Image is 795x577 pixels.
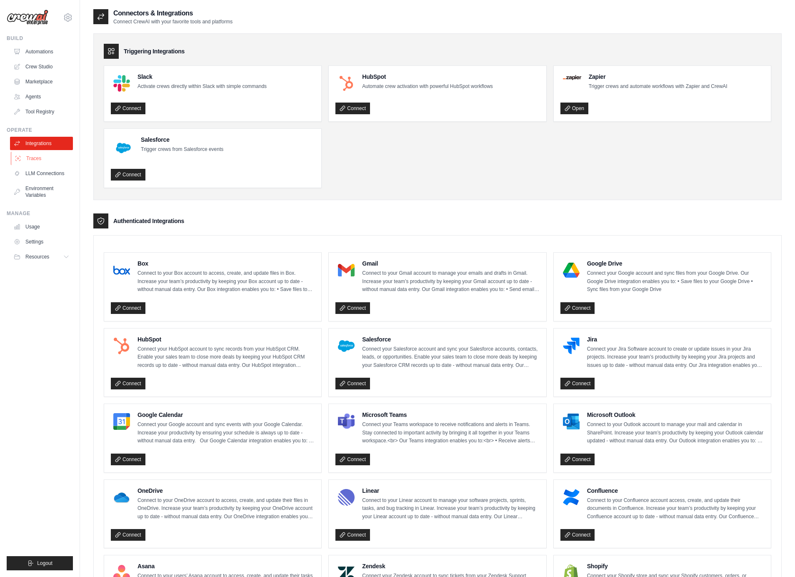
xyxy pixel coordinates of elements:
[587,487,764,495] h4: Confluence
[563,262,580,278] img: Google Drive Logo
[563,489,580,506] img: Confluence Logo
[10,137,73,150] a: Integrations
[10,75,73,88] a: Marketplace
[7,35,73,42] div: Build
[587,411,764,419] h4: Microsoft Outlook
[589,73,727,81] h4: Zapier
[37,560,52,567] span: Logout
[137,269,315,294] p: Connect to your Box account to access, create, and update files in Box. Increase your team’s prod...
[587,345,764,370] p: Connect your Jira Software account to create or update issues in your Jira projects. Increase you...
[587,259,764,268] h4: Google Drive
[111,378,145,389] a: Connect
[111,529,145,541] a: Connect
[111,302,145,314] a: Connect
[10,90,73,103] a: Agents
[137,259,315,268] h4: Box
[113,489,130,506] img: OneDrive Logo
[10,220,73,233] a: Usage
[338,338,355,354] img: Salesforce Logo
[113,338,130,354] img: HubSpot Logo
[587,421,764,445] p: Connect to your Outlook account to manage your mail and calendar in SharePoint. Increase your tea...
[137,562,315,570] h4: Asana
[113,8,232,18] h2: Connectors & Integrations
[560,454,595,465] a: Connect
[362,269,539,294] p: Connect to your Gmail account to manage your emails and drafts in Gmail. Increase your team’s pro...
[141,135,223,144] h4: Salesforce
[338,262,355,278] img: Gmail Logo
[113,75,130,92] img: Slack Logo
[335,529,370,541] a: Connect
[137,83,267,91] p: Activate crews directly within Slack with simple commands
[25,253,49,260] span: Resources
[563,338,580,354] img: Jira Logo
[338,75,355,92] img: HubSpot Logo
[362,345,539,370] p: Connect your Salesforce account and sync your Salesforce accounts, contacts, leads, or opportunit...
[10,60,73,73] a: Crew Studio
[563,413,580,430] img: Microsoft Outlook Logo
[362,487,539,495] h4: Linear
[10,105,73,118] a: Tool Registry
[362,497,539,521] p: Connect to your Linear account to manage your software projects, sprints, tasks, and bug tracking...
[113,262,130,278] img: Box Logo
[111,169,145,181] a: Connect
[587,335,764,344] h4: Jira
[362,83,492,91] p: Automate crew activation with powerful HubSpot workflows
[111,454,145,465] a: Connect
[137,487,315,495] h4: OneDrive
[7,10,48,25] img: Logo
[11,152,74,165] a: Traces
[113,18,232,25] p: Connect CrewAI with your favorite tools and platforms
[335,103,370,114] a: Connect
[124,47,185,55] h3: Triggering Integrations
[7,210,73,217] div: Manage
[587,269,764,294] p: Connect your Google account and sync files from your Google Drive. Our Google Drive integration e...
[137,497,315,521] p: Connect to your OneDrive account to access, create, and update their files in OneDrive. Increase ...
[338,413,355,430] img: Microsoft Teams Logo
[113,413,130,430] img: Google Calendar Logo
[587,562,764,570] h4: Shopify
[113,138,133,158] img: Salesforce Logo
[111,103,145,114] a: Connect
[335,302,370,314] a: Connect
[335,454,370,465] a: Connect
[338,489,355,506] img: Linear Logo
[10,167,73,180] a: LLM Connections
[141,146,223,154] p: Trigger crews from Salesforce events
[560,302,595,314] a: Connect
[362,73,492,81] h4: HubSpot
[10,182,73,202] a: Environment Variables
[137,421,315,445] p: Connect your Google account and sync events with your Google Calendar. Increase your productivity...
[10,250,73,263] button: Resources
[137,335,315,344] h4: HubSpot
[362,335,539,344] h4: Salesforce
[563,75,581,80] img: Zapier Logo
[7,127,73,133] div: Operate
[362,259,539,268] h4: Gmail
[560,529,595,541] a: Connect
[7,556,73,570] button: Logout
[587,497,764,521] p: Connect to your Confluence account access, create, and update their documents in Confluence. Incr...
[560,103,588,114] a: Open
[137,345,315,370] p: Connect your HubSpot account to sync records from your HubSpot CRM. Enable your sales team to clo...
[362,562,539,570] h4: Zendesk
[362,421,539,445] p: Connect your Teams workspace to receive notifications and alerts in Teams. Stay connected to impo...
[362,411,539,419] h4: Microsoft Teams
[335,378,370,389] a: Connect
[137,73,267,81] h4: Slack
[10,45,73,58] a: Automations
[137,411,315,419] h4: Google Calendar
[10,235,73,248] a: Settings
[589,83,727,91] p: Trigger crews and automate workflows with Zapier and CrewAI
[560,378,595,389] a: Connect
[113,217,184,225] h3: Authenticated Integrations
